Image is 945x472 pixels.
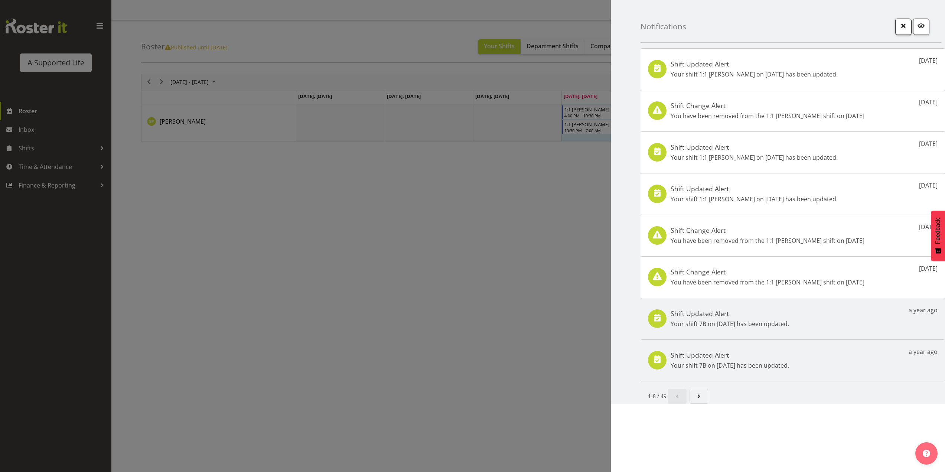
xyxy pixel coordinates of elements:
[671,195,838,204] p: Your shift 1:1 [PERSON_NAME] on [DATE] has been updated.
[671,153,838,162] p: Your shift 1:1 [PERSON_NAME] on [DATE] has been updated.
[671,111,864,120] p: You have been removed from the 1:1 [PERSON_NAME] shift on [DATE]
[671,60,838,68] h5: Shift Updated Alert
[671,236,864,245] p: You have been removed from the 1:1 [PERSON_NAME] shift on [DATE]
[671,268,864,276] h5: Shift Change Alert
[648,392,667,400] small: 1-8 / 49
[690,389,708,404] a: Next page
[671,70,838,79] p: Your shift 1:1 [PERSON_NAME] on [DATE] has been updated.
[671,361,789,370] p: Your shift 7B on [DATE] has been updated.
[671,226,864,234] h5: Shift Change Alert
[919,98,938,107] p: [DATE]
[641,22,686,31] h4: Notifications
[931,211,945,261] button: Feedback - Show survey
[668,389,687,404] a: Previous page
[909,306,938,315] p: a year ago
[671,143,838,151] h5: Shift Updated Alert
[919,264,938,273] p: [DATE]
[913,19,929,35] button: Mark as read
[671,185,838,193] h5: Shift Updated Alert
[671,101,864,110] h5: Shift Change Alert
[919,222,938,231] p: [DATE]
[909,347,938,356] p: a year ago
[671,351,789,359] h5: Shift Updated Alert
[671,309,789,318] h5: Shift Updated Alert
[919,139,938,148] p: [DATE]
[895,19,912,35] button: Close
[935,218,941,244] span: Feedback
[671,319,789,328] p: Your shift 7B on [DATE] has been updated.
[923,450,930,457] img: help-xxl-2.png
[671,278,864,287] p: You have been removed from the 1:1 [PERSON_NAME] shift on [DATE]
[919,56,938,65] p: [DATE]
[919,181,938,190] p: [DATE]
